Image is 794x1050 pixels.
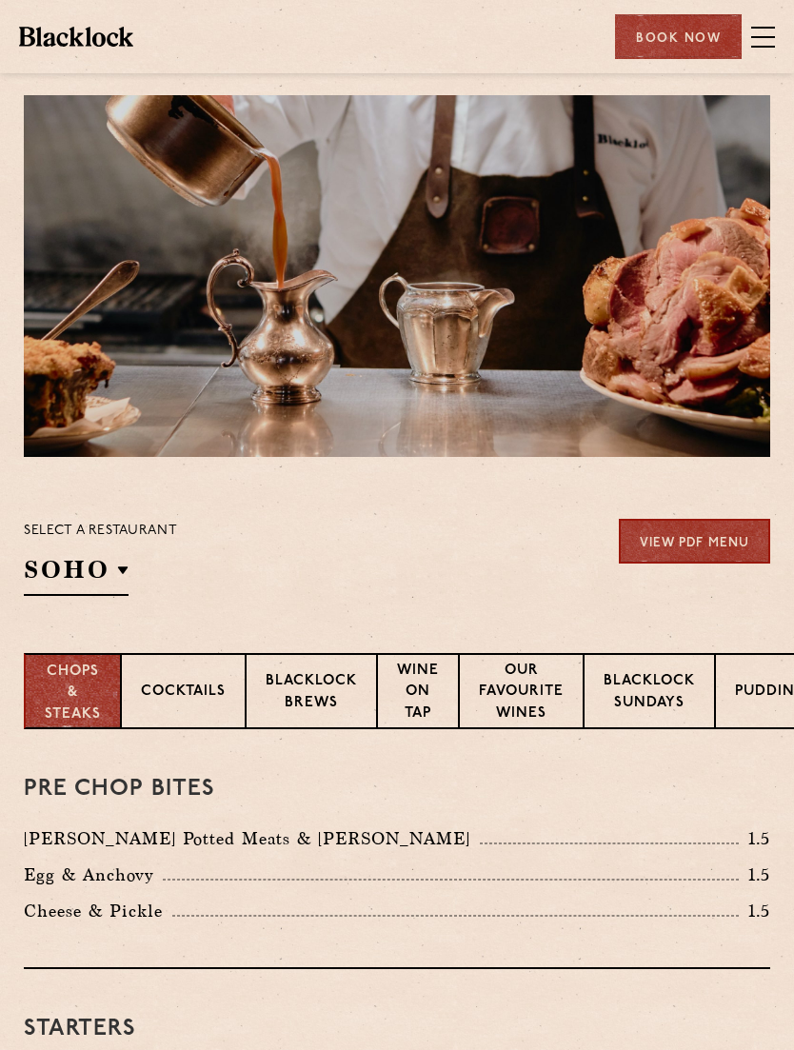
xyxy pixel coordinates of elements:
img: BL_Textured_Logo-footer-cropped.svg [19,27,133,46]
p: Our favourite wines [479,661,564,727]
p: Select a restaurant [24,519,177,544]
p: 1.5 [739,862,771,887]
p: Blacklock Sundays [604,671,695,716]
p: 1.5 [739,899,771,923]
p: Cocktails [141,682,226,705]
p: 1.5 [739,826,771,851]
a: View PDF Menu [619,519,770,564]
h3: Pre Chop Bites [24,777,770,802]
h3: Starters [24,1017,770,1041]
p: Wine on Tap [397,661,439,727]
p: Egg & Anchovy [24,862,163,888]
p: [PERSON_NAME] Potted Meats & [PERSON_NAME] [24,825,480,852]
p: Cheese & Pickle [24,898,172,924]
p: Chops & Steaks [45,662,101,726]
h2: SOHO [24,553,129,596]
p: Blacklock Brews [266,671,357,716]
div: Book Now [615,14,742,59]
